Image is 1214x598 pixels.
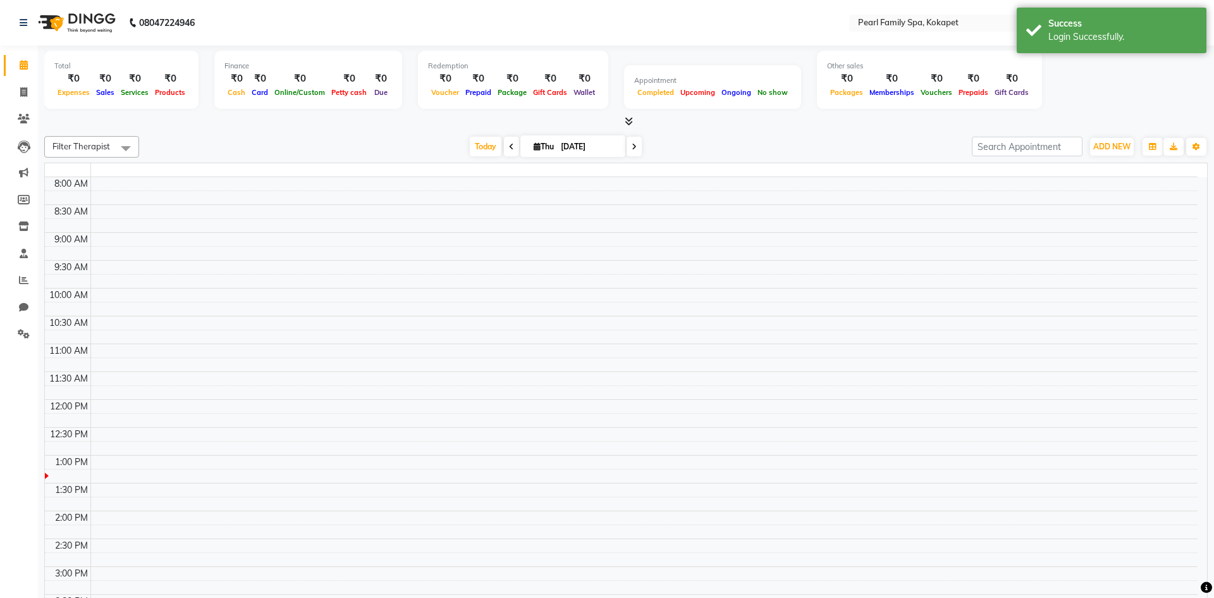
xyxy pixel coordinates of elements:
div: 1:00 PM [52,456,90,469]
div: ₹0 [93,72,118,86]
span: Completed [634,88,677,97]
span: Voucher [428,88,462,97]
span: Prepaid [462,88,494,97]
div: ₹0 [118,72,152,86]
span: Due [371,88,391,97]
div: 10:00 AM [47,289,90,302]
div: ₹0 [991,72,1032,86]
div: 8:00 AM [52,177,90,190]
div: Success [1048,17,1197,30]
span: Thu [530,142,557,151]
div: 11:00 AM [47,344,90,358]
div: 10:30 AM [47,316,90,330]
div: 3:00 PM [52,567,90,580]
div: ₹0 [271,72,328,86]
span: Products [152,88,188,97]
span: No show [754,88,791,97]
span: Memberships [866,88,917,97]
div: Appointment [634,75,791,86]
div: ₹0 [570,72,598,86]
span: Expenses [54,88,93,97]
div: ₹0 [370,72,392,86]
span: Today [470,137,501,156]
div: 8:30 AM [52,205,90,218]
span: Services [118,88,152,97]
div: ₹0 [54,72,93,86]
span: Sales [93,88,118,97]
div: 1:30 PM [52,483,90,497]
input: 2025-09-04 [557,137,620,156]
span: Ongoing [718,88,754,97]
div: ₹0 [530,72,570,86]
span: Wallet [570,88,598,97]
div: ₹0 [462,72,494,86]
div: 11:30 AM [47,372,90,385]
span: Petty cash [328,88,370,97]
div: 2:00 PM [52,511,90,525]
span: Prepaids [955,88,991,97]
span: Vouchers [917,88,955,97]
span: Gift Cards [530,88,570,97]
div: Redemption [428,61,598,72]
div: ₹0 [428,72,462,86]
div: ₹0 [955,72,991,86]
div: ₹0 [328,72,370,86]
img: logo [32,5,119,40]
span: Cash [224,88,248,97]
div: Total [54,61,188,72]
div: ₹0 [827,72,866,86]
div: Login Successfully. [1048,30,1197,44]
div: ₹0 [248,72,271,86]
div: 12:00 PM [47,400,90,413]
span: Filter Therapist [52,141,110,151]
div: ₹0 [152,72,188,86]
div: Finance [224,61,392,72]
div: 9:00 AM [52,233,90,246]
div: ₹0 [917,72,955,86]
span: Packages [827,88,866,97]
div: ₹0 [494,72,530,86]
div: ₹0 [866,72,917,86]
b: 08047224946 [139,5,195,40]
div: ₹0 [224,72,248,86]
div: 9:30 AM [52,261,90,274]
span: Online/Custom [271,88,328,97]
span: Upcoming [677,88,718,97]
button: ADD NEW [1090,138,1134,156]
input: Search Appointment [972,137,1082,156]
span: Gift Cards [991,88,1032,97]
div: 2:30 PM [52,539,90,552]
div: Other sales [827,61,1032,72]
div: 12:30 PM [47,428,90,441]
span: ADD NEW [1093,142,1131,151]
span: Package [494,88,530,97]
span: Card [248,88,271,97]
